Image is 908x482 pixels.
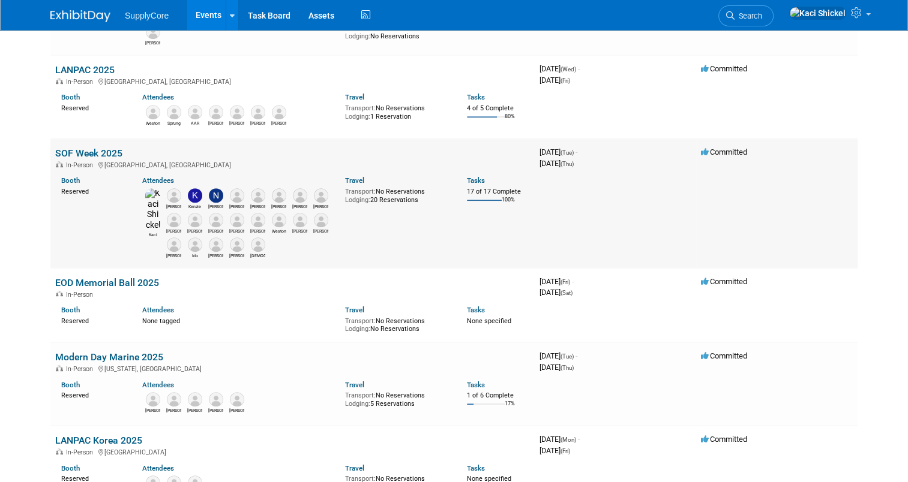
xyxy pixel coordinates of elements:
img: In-Person Event [56,448,63,454]
div: Ryan Gagnon [229,119,244,126]
img: Mike Jester [251,213,265,227]
span: Lodging: [345,325,370,333]
img: AAR [188,105,202,119]
span: Transport: [345,391,376,399]
img: Weston Amaya [272,213,286,227]
div: Kaci Shickel [145,231,160,238]
img: Jon Marcelono [167,213,181,227]
img: John Pepas [272,188,286,203]
span: Search [735,11,762,20]
a: Tasks [467,93,485,101]
span: [DATE] [540,446,570,455]
div: No Reservations 20 Reservations [345,185,449,204]
div: Ashley Slabaugh [166,203,181,210]
span: Transport: [345,188,376,195]
div: Scott Kever [292,227,307,234]
span: - [578,64,580,73]
div: Nellie Miller [208,203,223,210]
div: 17 of 17 Complete [467,188,530,196]
a: EOD Memorial Ball 2025 [55,277,159,288]
div: No Reservations 1 Reservation [345,102,449,120]
a: Attendees [142,464,174,472]
div: Kenzie Green [187,203,202,210]
span: [DATE] [540,159,574,168]
div: No Reservations No Reservations [345,22,449,40]
img: In-Person Event [56,291,63,297]
img: Heather Provenzano [209,237,223,252]
div: Jon Gumbert [187,227,202,234]
div: [GEOGRAPHIC_DATA], [GEOGRAPHIC_DATA] [55,76,530,86]
div: Reserved [61,389,124,400]
span: Lodging: [345,400,370,408]
span: In-Person [66,448,97,456]
a: Modern Day Marine 2025 [55,351,163,363]
div: Bryan Davis [208,227,223,234]
div: Mike Anglin [271,119,286,126]
img: In-Person Event [56,161,63,167]
a: Travel [345,176,364,185]
img: Mike Anglin [272,105,286,119]
span: Committed [701,351,747,360]
img: Rebecca Curry [314,213,328,227]
div: John Pepas [208,406,223,414]
div: John Pepas [271,203,286,210]
span: (Thu) [561,364,574,371]
span: In-Person [66,291,97,299]
span: [DATE] [540,288,573,297]
div: None tagged [142,315,336,326]
img: Julio Martinez [251,105,265,119]
div: Ido Baron [187,252,202,259]
a: Attendees [142,93,174,101]
div: Jeff Leemon [166,406,181,414]
img: Ido Baron [188,237,202,252]
img: Michael Nishimura [230,392,244,406]
img: Bob Saiz [314,188,328,203]
div: No Reservations No Reservations [345,315,449,333]
span: [DATE] [540,64,580,73]
div: Reserved [61,102,124,113]
img: Sprung [167,105,181,119]
img: In-Person Event [56,365,63,371]
img: Ryan Gagnon [230,105,244,119]
td: 100% [502,197,515,213]
span: None specified [467,317,511,325]
img: In-Person Event [56,78,63,84]
div: Josh Temple [145,39,160,46]
span: - [576,351,577,360]
span: (Mon) [561,436,576,443]
a: Search [718,5,774,26]
img: Josh Temple [230,213,244,227]
img: Kenzie Green [188,188,202,203]
a: Travel [345,381,364,389]
a: Travel [345,306,364,314]
a: Tasks [467,306,485,314]
a: Attendees [142,381,174,389]
a: Booth [61,464,80,472]
img: John Pepas [209,392,223,406]
a: Tasks [467,381,485,389]
div: Weston Amaya [271,227,286,234]
span: Committed [701,277,747,286]
span: Committed [701,64,747,73]
img: Brian Easley [251,188,265,203]
td: 80% [505,113,515,129]
span: - [572,277,574,286]
div: Sprung [166,119,181,126]
div: John Pepas [208,119,223,126]
div: No Reservations 5 Reservations [345,389,449,408]
a: Travel [345,93,364,101]
img: Nellie Miller [209,188,223,203]
span: (Fri) [561,279,570,285]
div: Julio Martinez [250,119,265,126]
img: Kaci Shickel [145,188,160,231]
img: Weston Amaya [146,105,160,119]
span: - [578,435,580,444]
span: In-Person [66,78,97,86]
span: Lodging: [345,32,370,40]
span: Committed [701,147,747,156]
a: Booth [61,93,80,101]
div: Brian Easley [250,203,265,210]
div: [GEOGRAPHIC_DATA] [55,447,530,456]
span: [DATE] [540,351,577,360]
span: [DATE] [540,435,580,444]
